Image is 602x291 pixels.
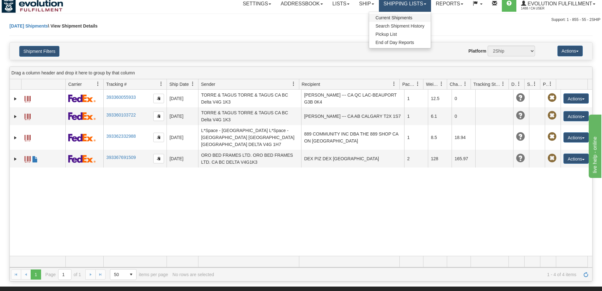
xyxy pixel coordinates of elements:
button: Copy to clipboard [153,94,164,103]
label: Platform [468,48,486,54]
td: [PERSON_NAME] --- CA AB CALGARY T2X 1S7 [301,107,404,125]
td: [DATE] [167,150,198,168]
td: 12.5 [428,90,452,107]
span: Page sizes drop down [110,269,137,280]
iframe: chat widget [587,113,601,178]
span: Unknown [516,93,525,102]
span: Pickup Not Assigned [548,132,556,141]
button: Actions [563,93,589,104]
a: Shipment Issues filter column settings [529,79,540,89]
td: 128 [428,150,452,168]
span: Tracking # [106,81,127,87]
td: 1 [404,90,428,107]
span: Tracking Status [473,81,501,87]
a: Expand [12,156,19,162]
span: Evolution Fulfillment [526,1,592,6]
div: live help - online [5,4,58,11]
span: Pickup Not Assigned [548,154,556,163]
a: Weight filter column settings [436,79,447,89]
button: Actions [563,111,589,121]
td: 165.97 [452,150,475,168]
img: 2 - FedEx Express® [68,112,96,120]
span: Packages [402,81,416,87]
td: 2 [404,150,428,168]
span: 1488 / CA User [521,5,569,12]
a: Label [24,111,31,121]
span: Page 1 [31,269,41,280]
div: grid grouping header [10,67,592,79]
a: Label [24,132,31,142]
span: Recipient [302,81,320,87]
a: 393360055933 [106,95,136,100]
td: L*Space - [GEOGRAPHIC_DATA] L*Space - [GEOGRAPHIC_DATA] [GEOGRAPHIC_DATA] [GEOGRAPHIC_DATA] DELTA... [198,125,301,150]
a: [DATE] Shipments [9,23,48,28]
a: Tracking Status filter column settings [498,79,508,89]
span: Delivery Status [511,81,517,87]
a: 393362332988 [106,134,136,139]
a: Expand [12,135,19,141]
a: Search Shipment History [369,22,431,30]
span: Weight [426,81,439,87]
span: Shipment Issues [527,81,532,87]
span: End of Day Reports [375,40,414,45]
input: Page 1 [58,269,71,280]
a: Packages filter column settings [412,79,423,89]
span: Current Shipments [375,15,412,20]
span: 50 [114,271,122,278]
span: Page of 1 [46,269,81,280]
a: Expand [12,113,19,120]
a: Expand [12,96,19,102]
a: End of Day Reports [369,38,431,47]
a: Label [24,93,31,103]
td: 8.5 [428,125,452,150]
img: 2 - FedEx Express® [68,155,96,163]
a: Current Shipments [369,14,431,22]
td: [DATE] [167,107,198,125]
td: 1 [404,107,428,125]
span: Sender [201,81,215,87]
a: Recipient filter column settings [389,79,399,89]
span: Ship Date [169,81,189,87]
a: 393360103722 [106,112,136,117]
div: Support: 1 - 855 - 55 - 2SHIP [2,17,600,22]
td: [DATE] [167,90,198,107]
span: Unknown [516,132,525,141]
a: Sender filter column settings [288,79,299,89]
td: 18.94 [452,125,475,150]
td: [PERSON_NAME] --- CA QC LAC-BEAUPORT G3B 0K4 [301,90,404,107]
span: Pickup Not Assigned [548,111,556,120]
td: 0 [452,90,475,107]
a: Tracking # filter column settings [156,79,167,89]
span: Search Shipment History [375,23,424,28]
td: 6.1 [428,107,452,125]
td: TORRE & TAGUS TORRE & TAGUS CA BC Delta V4G 1K3 [198,107,301,125]
a: Commercial Invoice [32,153,38,163]
img: 2 - FedEx Express® [68,134,96,142]
a: Label [24,153,31,163]
span: \ View Shipment Details [48,23,98,28]
a: Pickup List [369,30,431,38]
td: 1 [404,125,428,150]
td: ORO BED FRAMES LTD. ORO BED FRAMES LTD. CA BC DELTA V4G1K3 [198,150,301,168]
a: 393367691509 [106,155,136,160]
a: Refresh [581,269,591,280]
button: Shipment Filters [19,46,59,57]
div: No rows are selected [173,272,214,277]
td: DEX PIZ DEX [GEOGRAPHIC_DATA] [301,150,404,168]
button: Copy to clipboard [153,133,164,142]
span: Pickup Not Assigned [548,93,556,102]
button: Copy to clipboard [153,154,164,163]
span: select [126,269,136,280]
button: Actions [563,132,589,142]
img: 2 - FedEx Express® [68,94,96,102]
a: Charge filter column settings [460,79,471,89]
td: TORRE & TAGUS TORRE & TAGUS CA BC Delta V4G 1K3 [198,90,301,107]
span: Pickup Status [543,81,548,87]
span: Pickup List [375,32,397,37]
span: items per page [110,269,168,280]
a: Pickup Status filter column settings [545,79,556,89]
td: 0 [452,107,475,125]
span: Unknown [516,154,525,163]
td: [DATE] [167,125,198,150]
span: Charge [450,81,463,87]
